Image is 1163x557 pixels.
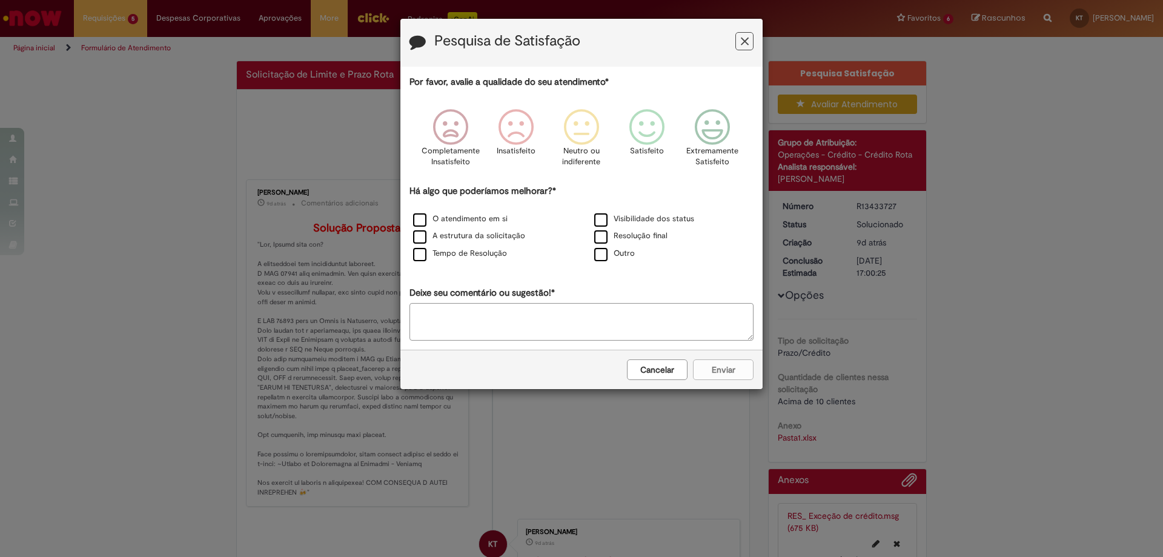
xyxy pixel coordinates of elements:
[594,213,694,225] label: Visibilidade dos status
[594,248,635,259] label: Outro
[413,248,507,259] label: Tempo de Resolução
[551,100,612,183] div: Neutro ou indiferente
[409,185,754,263] div: Há algo que poderíamos melhorar?*
[413,230,525,242] label: A estrutura da solicitação
[560,145,603,168] p: Neutro ou indiferente
[409,287,555,299] label: Deixe seu comentário ou sugestão!*
[681,100,743,183] div: Extremamente Satisfeito
[485,100,547,183] div: Insatisfeito
[409,76,609,88] label: Por favor, avalie a qualidade do seu atendimento*
[422,145,480,168] p: Completamente Insatisfeito
[594,230,668,242] label: Resolução final
[616,100,678,183] div: Satisfeito
[434,33,580,49] label: Pesquisa de Satisfação
[627,359,688,380] button: Cancelar
[630,145,664,157] p: Satisfeito
[419,100,481,183] div: Completamente Insatisfeito
[497,145,535,157] p: Insatisfeito
[686,145,738,168] p: Extremamente Satisfeito
[413,213,508,225] label: O atendimento em si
